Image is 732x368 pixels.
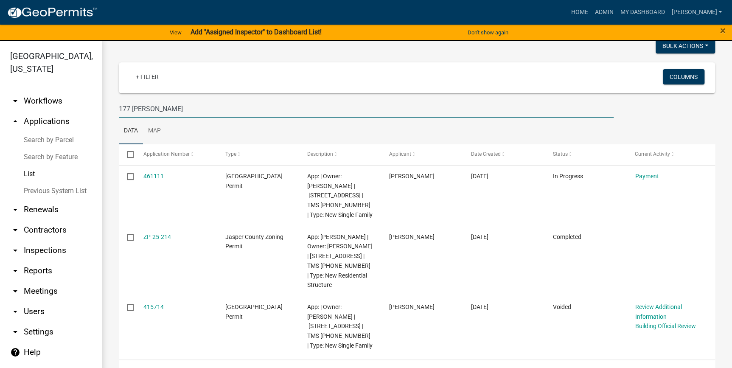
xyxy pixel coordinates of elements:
[10,286,20,296] i: arrow_drop_down
[635,173,659,180] a: Payment
[553,173,583,180] span: In Progress
[10,96,20,106] i: arrow_drop_down
[635,151,670,157] span: Current Activity
[627,144,709,165] datatable-header-cell: Current Activity
[663,69,704,84] button: Columns
[656,38,715,53] button: Bulk Actions
[389,233,435,240] span: THANH TA
[225,151,236,157] span: Type
[471,151,501,157] span: Date Created
[464,25,512,39] button: Don't show again
[119,144,135,165] datatable-header-cell: Select
[471,233,488,240] span: 05/04/2025
[471,173,488,180] span: 08/08/2025
[720,25,726,36] button: Close
[143,151,190,157] span: Application Number
[10,205,20,215] i: arrow_drop_down
[143,173,164,180] a: 461111
[567,4,591,20] a: Home
[225,233,283,250] span: Jasper County Zoning Permit
[299,144,381,165] datatable-header-cell: Description
[553,151,568,157] span: Status
[143,118,166,145] a: Map
[389,173,435,180] span: THANH TA
[143,303,164,310] a: 415714
[10,306,20,317] i: arrow_drop_down
[10,245,20,256] i: arrow_drop_down
[190,28,321,36] strong: Add "Assigned Inspector" to Dashboard List!
[10,327,20,337] i: arrow_drop_down
[307,303,373,349] span: App: | Owner: TA THANH | 141 SCHOOL CUT RD | TMS 029-40-03-018 | Type: New Single Family
[553,303,571,310] span: Voided
[668,4,725,20] a: [PERSON_NAME]
[10,116,20,126] i: arrow_drop_up
[307,233,373,289] span: App: TA THANH | Owner: TA THANH | 141 SCHOOL CUT RD | TMS 029-40-03-018 | Type: New Residential S...
[307,151,333,157] span: Description
[225,173,283,189] span: Jasper County Building Permit
[10,347,20,357] i: help
[10,266,20,276] i: arrow_drop_down
[119,118,143,145] a: Data
[119,100,614,118] input: Search for applications
[135,144,217,165] datatable-header-cell: Application Number
[307,173,373,218] span: App: | Owner: TA THANH | 141 SCHOOL CUT RD | TMS 029-40-03-018 | Type: New Single Family
[10,225,20,235] i: arrow_drop_down
[635,303,682,320] a: Review Additional Information
[471,303,488,310] span: 05/04/2025
[591,4,617,20] a: Admin
[166,25,185,39] a: View
[720,25,726,37] span: ×
[389,151,411,157] span: Applicant
[217,144,299,165] datatable-header-cell: Type
[617,4,668,20] a: My Dashboard
[381,144,463,165] datatable-header-cell: Applicant
[129,69,165,84] a: + Filter
[143,233,171,240] a: ZP-25-214
[463,144,545,165] datatable-header-cell: Date Created
[635,323,696,329] a: Building Official Review
[389,303,435,310] span: THANH TA
[545,144,627,165] datatable-header-cell: Status
[553,233,581,240] span: Completed
[225,303,283,320] span: Jasper County Building Permit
